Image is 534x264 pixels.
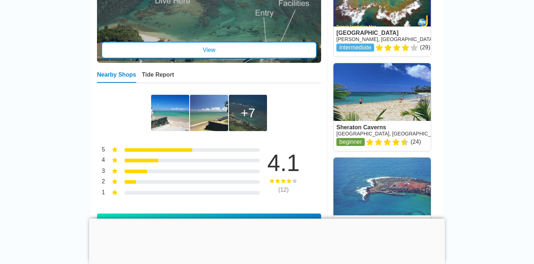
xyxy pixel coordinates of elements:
[190,95,228,131] img: Anini Beach
[142,72,174,83] div: Tide Report
[241,106,255,120] div: 7
[256,151,311,175] div: 4.1
[97,156,105,166] div: 4
[97,167,105,176] div: 3
[151,95,189,131] img: Here is one of the entry points; other entries may be made on several sandy beach locations.
[97,72,136,83] div: Nearby Shops
[97,146,105,155] div: 5
[89,219,445,262] iframe: Advertisement
[97,178,105,187] div: 2
[97,214,321,231] a: Write a Review
[256,187,311,193] div: ( 12 )
[97,188,105,198] div: 1
[101,42,317,58] div: View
